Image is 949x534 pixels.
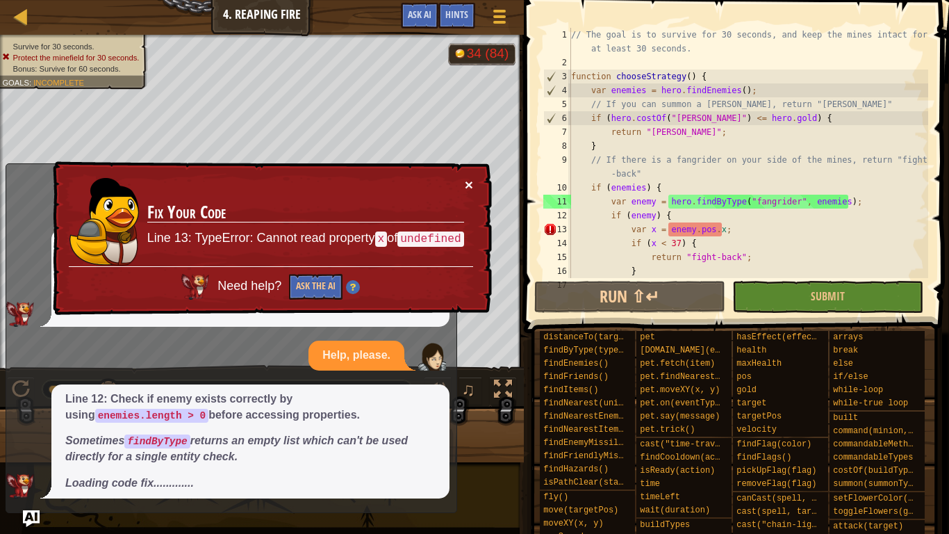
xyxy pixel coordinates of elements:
[736,507,832,517] span: cast(spell, target)
[534,281,725,313] button: Run ⇧↵
[543,478,659,487] span: isPathClear(start, end)
[640,359,715,369] span: pet.fetch(item)
[544,111,571,125] div: 6
[640,412,720,421] span: pet.say(message)
[640,505,710,515] span: wait(duration)
[640,479,660,489] span: time
[543,412,634,421] span: findNearestEnemy()
[736,466,816,476] span: pickUpFlag(flag)
[833,385,883,395] span: while-loop
[833,372,868,382] span: if/else
[543,346,659,355] span: findByType(type, units)
[736,479,816,489] span: removeFlag(flag)
[13,53,140,62] span: Protect the minefield for 30 seconds.
[543,195,571,209] div: 11
[543,28,571,56] div: 1
[736,332,821,342] span: hasEffect(effect)
[33,78,84,87] span: Incomplete
[13,64,121,73] span: Bonus: Survive for 60 seconds.
[543,451,653,461] span: findFriendlyMissiles()
[640,520,690,530] span: buildTypes
[445,8,468,21] span: Hints
[543,398,634,408] span: findNearest(units)
[543,492,568,502] span: fly()
[543,209,571,222] div: 12
[833,359,853,369] span: else
[418,343,446,371] img: Player
[29,78,33,87] span: :
[2,52,139,63] li: Protect the minefield for 30 seconds.
[640,439,775,449] span: cast("time-travel", target)
[544,70,571,83] div: 3
[124,435,190,448] code: findByType
[346,280,360,294] img: Hint
[543,264,571,278] div: 16
[736,359,782,369] span: maxHealth
[543,139,571,153] div: 8
[543,278,571,292] div: 17
[543,236,571,250] div: 14
[833,521,903,531] span: attack(target)
[397,232,463,247] code: undefined
[736,425,777,435] span: velocity
[543,181,571,195] div: 10
[736,398,766,408] span: target
[289,274,343,300] button: Ask the AI
[811,289,845,304] span: Submit
[375,232,388,247] code: x
[69,178,139,266] img: duck_ida.png
[833,398,908,408] span: while-true loop
[543,385,598,395] span: findItems()
[736,412,782,421] span: targetPos
[543,56,571,70] div: 2
[736,346,766,355] span: health
[543,425,628,435] span: findNearestItem()
[543,438,638,448] span: findEnemyMissiles()
[467,47,509,60] div: 34 (84)
[833,413,858,423] span: built
[2,78,29,87] span: Goals
[6,474,34,499] img: AI
[640,385,720,395] span: pet.moveXY(x, y)
[640,346,740,355] span: [DOMAIN_NAME](enemy)
[543,153,571,181] div: 9
[147,229,464,248] p: Line 13: TypeError: Cannot read property of
[65,435,408,462] em: Sometimes returns an empty list which can't be used directly for a single entity check.
[543,97,571,111] div: 5
[408,8,431,21] span: Ask AI
[543,505,618,515] span: move(targetPos)
[833,453,913,462] span: commandableTypes
[465,177,473,192] button: ×
[6,302,34,327] img: AI
[736,385,757,395] span: gold
[13,42,94,51] span: Survive for 30 seconds.
[2,63,139,74] li: Bonus: Survive for 60 seconds.
[448,43,515,65] div: Team 'humans' has 34 now of 84 gold earned.
[322,348,390,364] p: Help, please.
[544,83,571,97] div: 4
[482,3,517,35] button: Show game menu
[543,359,609,369] span: findEnemies()
[95,409,208,423] code: enemies.length > 0
[543,464,609,474] span: findHazards()
[736,520,891,530] span: cast("chain-lightning", target)
[543,250,571,264] div: 15
[833,346,858,355] span: break
[65,477,194,489] em: Loading code fix.............
[736,494,846,503] span: canCast(spell, target)
[732,281,923,313] button: Submit
[640,453,740,462] span: findCooldown(action)
[833,494,938,503] span: setFlowerColor(color)
[217,279,285,293] span: Need help?
[640,466,715,476] span: isReady(action)
[23,510,40,527] button: Ask AI
[543,519,603,528] span: moveXY(x, y)
[640,425,695,435] span: pet.trick()
[736,453,791,462] span: findFlags()
[543,372,609,382] span: findFriends()
[833,507,928,517] span: toggleFlowers(grow)
[833,479,923,489] span: summon(summonType)
[543,125,571,139] div: 7
[640,398,770,408] span: pet.on(eventType, handler)
[461,379,475,400] span: ♫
